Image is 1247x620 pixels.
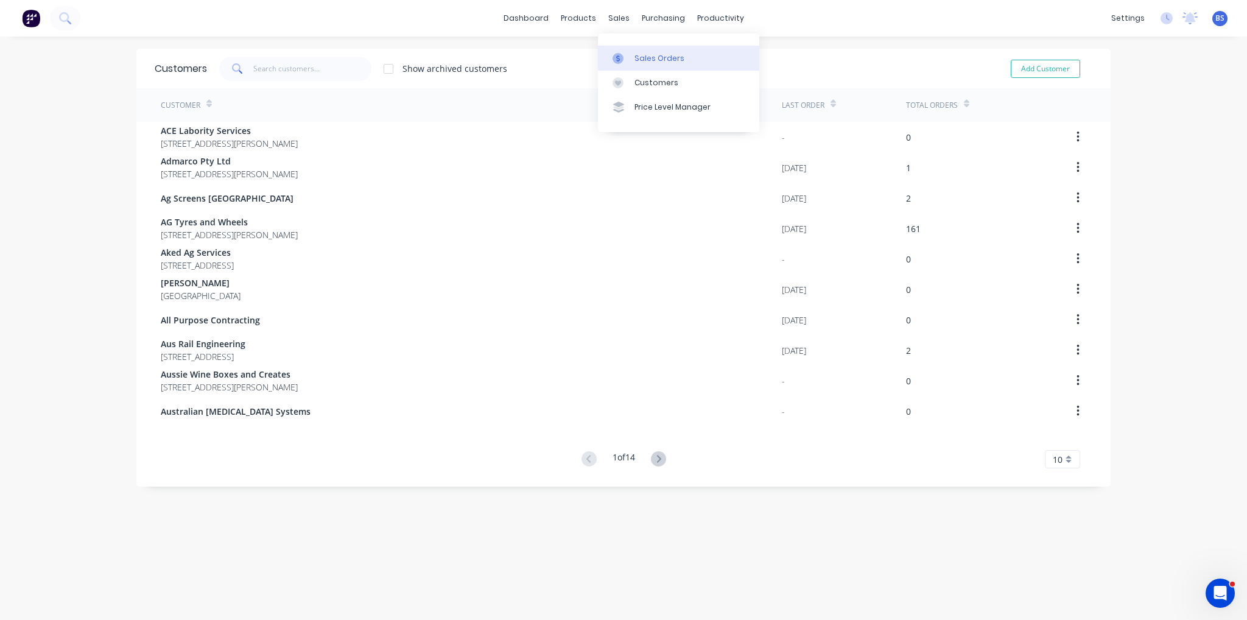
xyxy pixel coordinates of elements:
input: Search customers... [253,57,372,81]
span: Aus Rail Engineering [161,337,245,350]
span: Aked Ag Services [161,246,234,259]
div: Last Order [782,100,824,111]
div: 0 [906,131,911,144]
span: [STREET_ADDRESS][PERSON_NAME] [161,167,298,180]
div: [DATE] [782,314,806,326]
span: 10 [1053,453,1063,466]
span: [STREET_ADDRESS][PERSON_NAME] [161,137,298,150]
div: 161 [906,222,921,235]
div: [DATE] [782,283,806,296]
div: 0 [906,253,911,266]
div: Customer [161,100,200,111]
div: 0 [906,405,911,418]
span: BS [1215,13,1224,24]
div: 0 [906,314,911,326]
div: 1 of 14 [613,451,635,468]
div: - [782,375,785,387]
img: Factory [22,9,40,27]
iframe: Intercom live chat [1206,579,1235,608]
div: settings [1105,9,1151,27]
div: purchasing [636,9,691,27]
a: Sales Orders [598,46,759,70]
div: [DATE] [782,222,806,235]
div: 2 [906,344,911,357]
span: [PERSON_NAME] [161,277,241,289]
div: 1 [906,161,911,174]
div: [DATE] [782,161,806,174]
span: Australian [MEDICAL_DATA] Systems [161,405,311,418]
span: Ag Screens [GEOGRAPHIC_DATA] [161,192,293,205]
div: - [782,131,785,144]
button: Add Customer [1011,60,1080,78]
div: Sales Orders [634,53,684,64]
div: products [555,9,602,27]
div: [DATE] [782,192,806,205]
span: ACE Labority Services [161,124,298,137]
div: Show archived customers [402,62,507,75]
div: 0 [906,375,911,387]
div: [DATE] [782,344,806,357]
span: [STREET_ADDRESS] [161,259,234,272]
div: 0 [906,283,911,296]
a: dashboard [497,9,555,27]
span: Aussie Wine Boxes and Creates [161,368,298,381]
span: All Purpose Contracting [161,314,260,326]
div: 2 [906,192,911,205]
div: Customers [634,77,678,88]
div: - [782,253,785,266]
span: [STREET_ADDRESS] [161,350,245,363]
span: [GEOGRAPHIC_DATA] [161,289,241,302]
a: Price Level Manager [598,95,759,119]
span: [STREET_ADDRESS][PERSON_NAME] [161,381,298,393]
span: Admarco Pty Ltd [161,155,298,167]
div: Total Orders [906,100,958,111]
div: - [782,405,785,418]
a: Customers [598,71,759,95]
div: Customers [155,62,207,76]
div: sales [602,9,636,27]
div: Price Level Manager [634,102,711,113]
span: AG Tyres and Wheels [161,216,298,228]
span: [STREET_ADDRESS][PERSON_NAME] [161,228,298,241]
div: productivity [691,9,750,27]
